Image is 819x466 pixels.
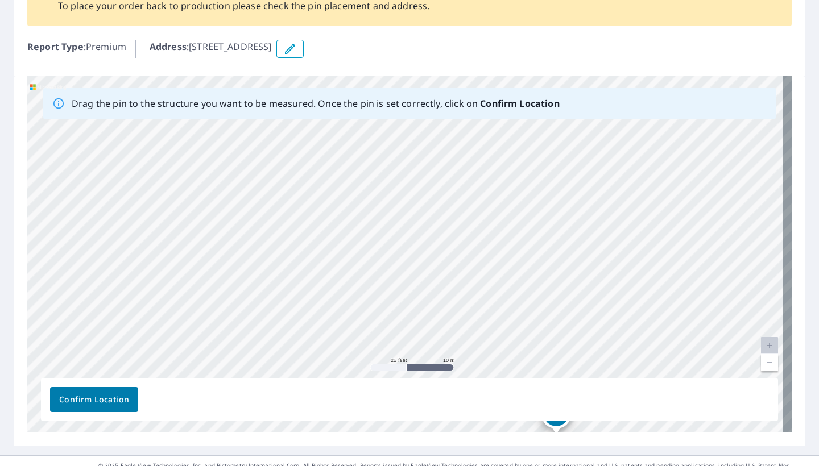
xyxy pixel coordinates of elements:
a: Current Level 20, Zoom Out [761,354,778,371]
button: Confirm Location [50,387,138,412]
b: Confirm Location [480,97,559,110]
b: Address [150,40,187,53]
span: Confirm Location [59,393,129,407]
a: Current Level 20, Zoom In Disabled [761,337,778,354]
p: : [STREET_ADDRESS] [150,40,272,58]
p: : Premium [27,40,126,58]
b: Report Type [27,40,84,53]
p: Drag the pin to the structure you want to be measured. Once the pin is set correctly, click on [72,97,560,110]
